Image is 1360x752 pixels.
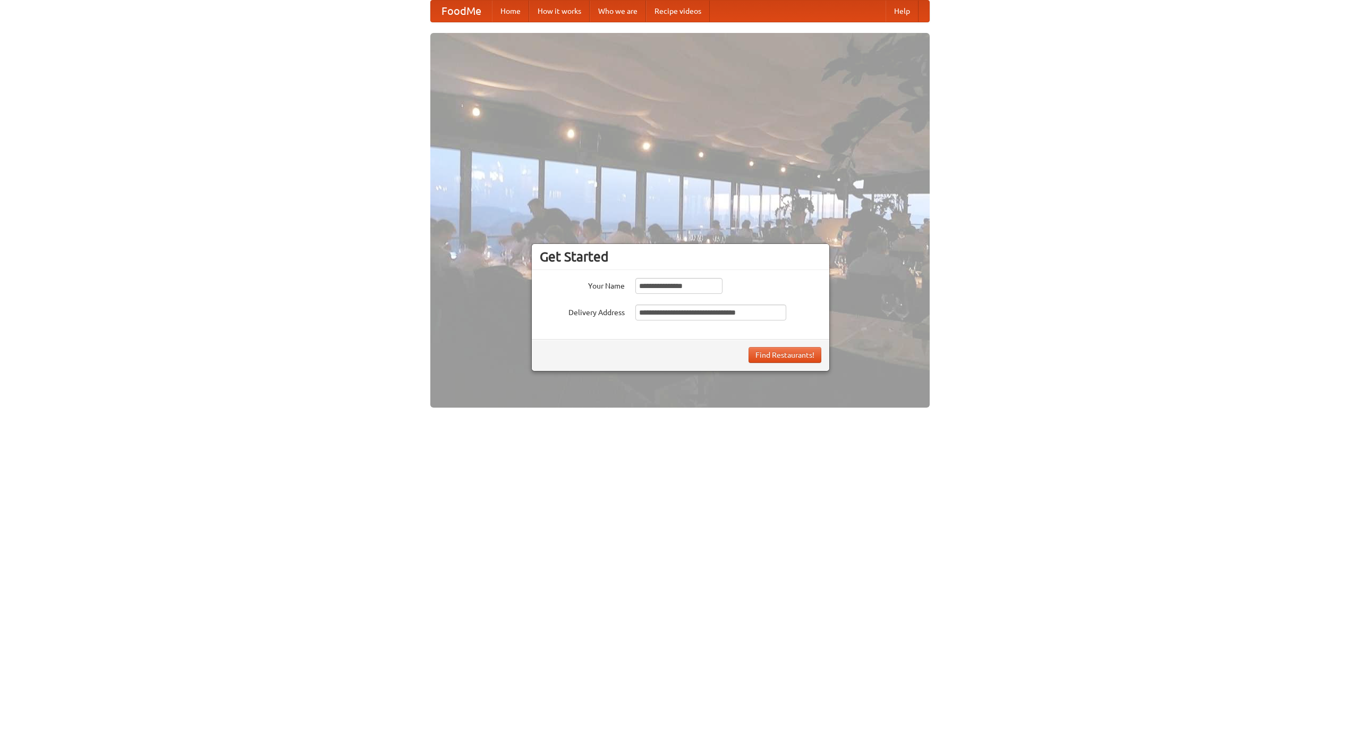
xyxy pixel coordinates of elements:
button: Find Restaurants! [749,347,821,363]
a: FoodMe [431,1,492,22]
a: Home [492,1,529,22]
a: Who we are [590,1,646,22]
label: Your Name [540,278,625,291]
a: How it works [529,1,590,22]
label: Delivery Address [540,305,625,318]
h3: Get Started [540,249,821,265]
a: Recipe videos [646,1,710,22]
a: Help [886,1,919,22]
